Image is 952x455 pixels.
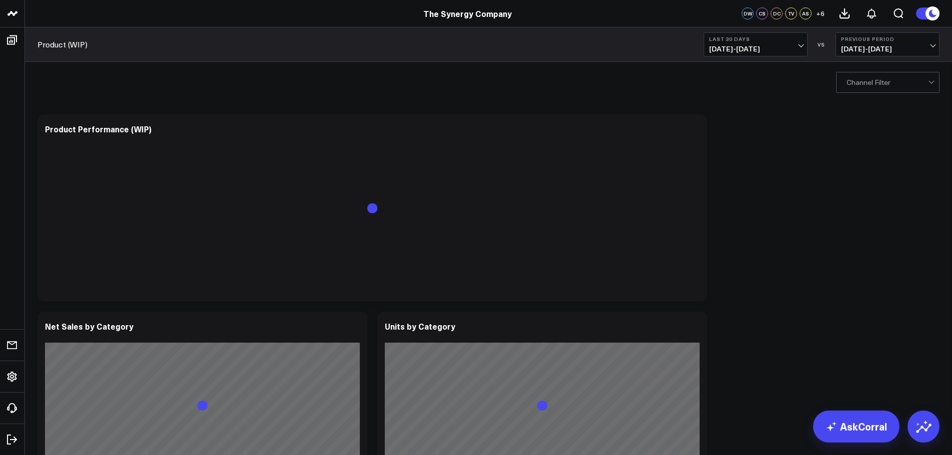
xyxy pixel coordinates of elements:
div: AS [800,7,812,19]
div: CS [756,7,768,19]
b: Previous Period [841,36,934,42]
a: AskCorral [813,411,900,443]
button: +6 [814,7,826,19]
div: DW [742,7,754,19]
b: Last 30 Days [709,36,802,42]
div: Net Sales by Category [45,321,133,332]
div: Product Performance (WIP) [45,123,151,134]
span: [DATE] - [DATE] [709,45,802,53]
div: TV [785,7,797,19]
div: Units by Category [385,321,455,332]
a: Product (WIP) [37,39,87,50]
div: VS [813,41,831,47]
div: DC [771,7,783,19]
span: [DATE] - [DATE] [841,45,934,53]
button: Previous Period[DATE]-[DATE] [836,32,940,56]
button: Last 30 Days[DATE]-[DATE] [704,32,808,56]
a: The Synergy Company [423,8,512,19]
span: + 6 [816,10,825,17]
